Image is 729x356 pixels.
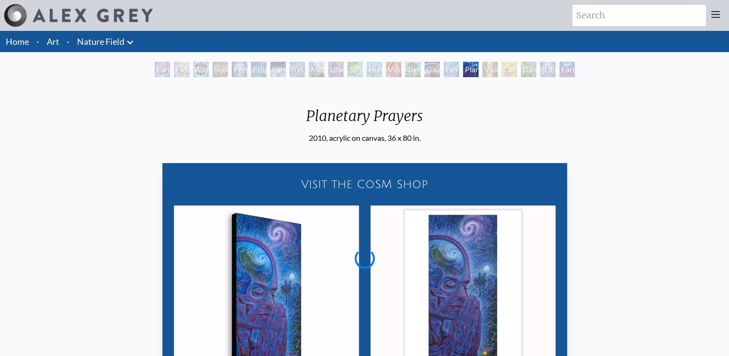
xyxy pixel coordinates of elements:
li: · [63,31,73,52]
a: Art [47,35,59,48]
div: Earth Energies [270,62,286,77]
div: Eclipse [251,62,266,77]
div: 2010, acrylic on canvas, 36 x 80 in. [298,132,431,144]
div: Dance of Cannabia [521,62,536,77]
div: Earth Witness [155,62,170,77]
div: Squirrel [212,62,228,77]
div: Vajra Horse [386,62,401,77]
div: Planetary Prayers [463,62,478,77]
div: [DEMOGRAPHIC_DATA] in the Ocean of Awareness [540,62,556,77]
div: Earthmind [559,62,575,77]
a: Home [6,36,29,47]
div: Flesh of the Gods [174,62,189,77]
a: Visit the CoSM Shop [168,169,561,200]
div: Metamorphosis [309,62,324,77]
div: Person Planet [232,62,247,77]
div: Vision Tree [482,62,498,77]
input: Search [572,5,706,26]
li: · [33,31,43,52]
div: Humming Bird [367,62,382,77]
div: Symbiosis: Gall Wasp & Oak Tree [347,62,363,77]
div: Eco-Atlas [444,62,459,77]
div: Planetary Prayers [298,107,431,132]
div: Cannabis Mudra [502,62,517,77]
div: Tree & Person [405,62,421,77]
div: Acorn Dream [193,62,209,77]
div: [US_STATE] Song [290,62,305,77]
div: Gaia [424,62,440,77]
a: Nature Field [77,35,124,48]
div: Lilacs [328,62,344,77]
